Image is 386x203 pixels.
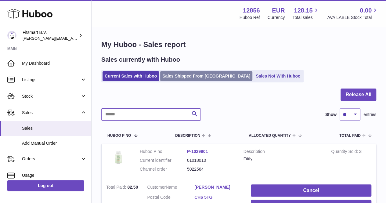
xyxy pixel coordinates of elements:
[127,185,138,190] span: 82.50
[292,15,319,20] span: Total sales
[23,30,78,41] div: Fitsmart B.V.
[194,194,242,200] a: CH6 5TG
[327,6,379,20] a: 0.00 AVAILABLE Stock Total
[22,110,80,116] span: Sales
[292,6,319,20] a: 128.15 Total sales
[22,93,80,99] span: Stock
[327,15,379,20] span: AVAILABLE Stock Total
[268,15,285,20] div: Currency
[140,166,187,172] dt: Channel order
[326,144,376,180] td: 3
[363,112,376,118] span: entries
[106,149,131,166] img: 128561739542540.png
[147,185,166,190] span: Customer
[243,6,260,15] strong: 12856
[187,158,234,163] dd: 01018010
[175,134,200,138] span: Description
[294,6,312,15] span: 128.15
[187,166,234,172] dd: 5022564
[187,149,208,154] a: P-1029901
[249,134,291,138] span: ALLOCATED Quantity
[339,134,361,138] span: Total paid
[101,40,376,49] h1: My Huboo - Sales report
[22,156,80,162] span: Orders
[22,60,87,66] span: My Dashboard
[103,71,159,81] a: Current Sales with Huboo
[106,185,127,191] strong: Total Paid
[22,77,80,83] span: Listings
[7,180,84,191] a: Log out
[341,89,376,101] button: Release All
[22,172,87,178] span: Usage
[240,15,260,20] div: Huboo Ref
[23,36,122,41] span: [PERSON_NAME][EMAIL_ADDRESS][DOMAIN_NAME]
[254,71,302,81] a: Sales Not With Huboo
[251,184,371,197] button: Cancel
[140,158,187,163] dt: Current identifier
[194,184,242,190] a: [PERSON_NAME]
[107,134,131,138] span: Huboo P no
[22,140,87,146] span: Add Manual Order
[7,31,16,40] img: jonathan@leaderoo.com
[140,149,187,154] dt: Huboo P no
[272,6,285,15] strong: EUR
[160,71,252,81] a: Sales Shipped From [GEOGRAPHIC_DATA]
[360,6,372,15] span: 0.00
[244,149,322,156] strong: Description
[147,184,194,192] dt: Name
[22,125,87,131] span: Sales
[331,149,359,155] strong: Quantity Sold
[101,56,180,64] h2: Sales currently with Huboo
[244,156,322,162] div: Fitify
[147,194,194,202] dt: Postal Code
[325,112,337,118] label: Show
